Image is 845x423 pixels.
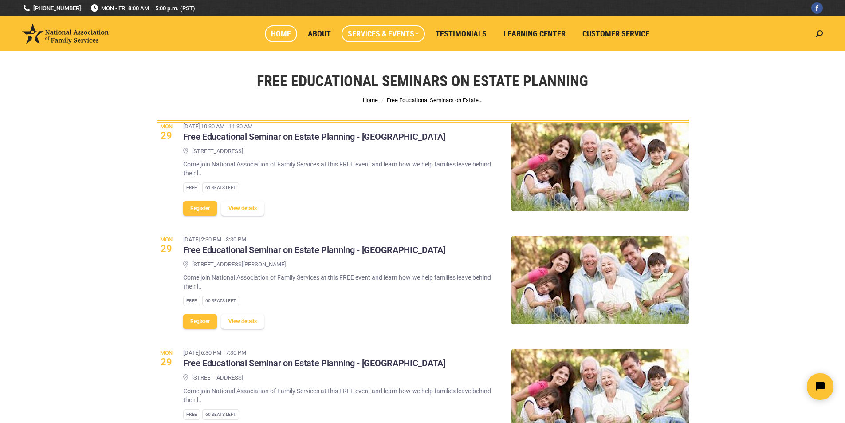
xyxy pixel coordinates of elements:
[183,387,498,404] p: Come join National Association of Family Services at this FREE event and learn how we help famili...
[22,4,81,12] a: [PHONE_NUMBER]
[183,122,445,131] time: [DATE] 10:30 am - 11:30 am
[202,409,239,420] div: 60 Seats left
[22,24,109,44] img: National Association of Family Services
[576,25,656,42] a: Customer Service
[183,160,498,178] p: Come join National Association of Family Services at this FREE event and learn how we help famili...
[265,25,297,42] a: Home
[183,296,200,306] div: Free
[90,4,195,12] span: MON - FRI 8:00 AM – 5:00 p.m. (PST)
[192,374,243,382] span: [STREET_ADDRESS]
[183,273,498,291] p: Come join National Association of Family Services at this FREE event and learn how we help famili...
[429,25,493,42] a: Testimonials
[183,245,445,256] h3: Free Educational Seminar on Estate Planning - [GEOGRAPHIC_DATA]
[157,357,177,367] span: 29
[811,2,823,14] a: Facebook page opens in new window
[183,314,217,329] button: Register
[511,123,689,211] img: Free Educational Seminar on Estate Planning - Hollywood
[183,358,445,369] h3: Free Educational Seminar on Estate Planning - [GEOGRAPHIC_DATA]
[202,296,239,306] div: 60 Seats left
[688,366,841,407] iframe: Tidio Chat
[271,29,291,39] span: Home
[157,244,177,254] span: 29
[221,201,264,216] button: View details
[183,131,445,143] h3: Free Educational Seminar on Estate Planning - [GEOGRAPHIC_DATA]
[157,350,177,356] span: Mon
[157,123,177,129] span: Mon
[436,29,487,39] span: Testimonials
[157,131,177,141] span: 29
[582,29,649,39] span: Customer Service
[503,29,566,39] span: Learning Center
[183,201,217,216] button: Register
[192,147,243,156] span: [STREET_ADDRESS]
[183,348,445,357] time: [DATE] 6:30 pm - 7:30 pm
[183,182,200,193] div: Free
[183,235,445,244] time: [DATE] 2:30 pm - 3:30 pm
[221,314,264,329] button: View details
[387,97,483,103] span: Free Educational Seminars on Estate…
[363,97,378,103] a: Home
[202,182,239,193] div: 61 Seats left
[157,237,177,242] span: Mon
[511,236,689,324] img: Free Educational Seminar on Estate Planning - Culver City
[302,25,337,42] a: About
[183,409,200,420] div: Free
[257,71,588,91] h1: Free Educational Seminars on Estate Planning
[348,29,419,39] span: Services & Events
[497,25,572,42] a: Learning Center
[308,29,331,39] span: About
[192,261,286,269] span: [STREET_ADDRESS][PERSON_NAME]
